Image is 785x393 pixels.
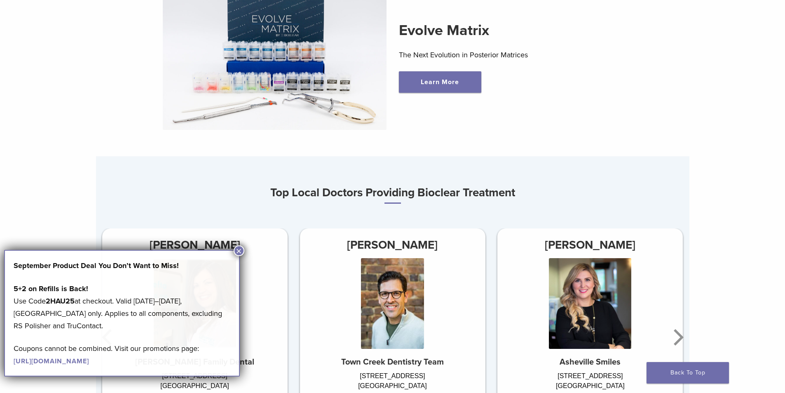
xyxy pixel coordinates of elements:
h3: Top Local Doctors Providing Bioclear Treatment [96,183,689,204]
h3: [PERSON_NAME] [497,235,683,255]
h3: [PERSON_NAME] [102,235,288,255]
strong: September Product Deal You Don’t Want to Miss! [14,261,179,270]
strong: [PERSON_NAME] Family Dental [135,357,254,367]
strong: 2HAU25 [46,297,75,306]
button: Next [669,313,685,362]
button: Close [234,245,244,256]
h3: [PERSON_NAME] [300,235,485,255]
p: Use Code at checkout. Valid [DATE]–[DATE], [GEOGRAPHIC_DATA] only. Applies to all components, exc... [14,282,230,332]
strong: Asheville Smiles [560,357,621,367]
a: [URL][DOMAIN_NAME] [14,357,89,365]
strong: Town Creek Dentistry Team [341,357,444,367]
h2: Evolve Matrix [399,21,623,40]
a: Back To Top [647,362,729,384]
img: Dr. Rebekkah Merrell [549,258,631,349]
p: Coupons cannot be combined. Visit our promotions page: [14,342,230,367]
p: The Next Evolution in Posterior Matrices [399,49,623,61]
img: Dr. Jeffrey Beeler [361,258,424,349]
strong: 5+2 on Refills is Back! [14,284,88,293]
a: Learn More [399,71,481,93]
